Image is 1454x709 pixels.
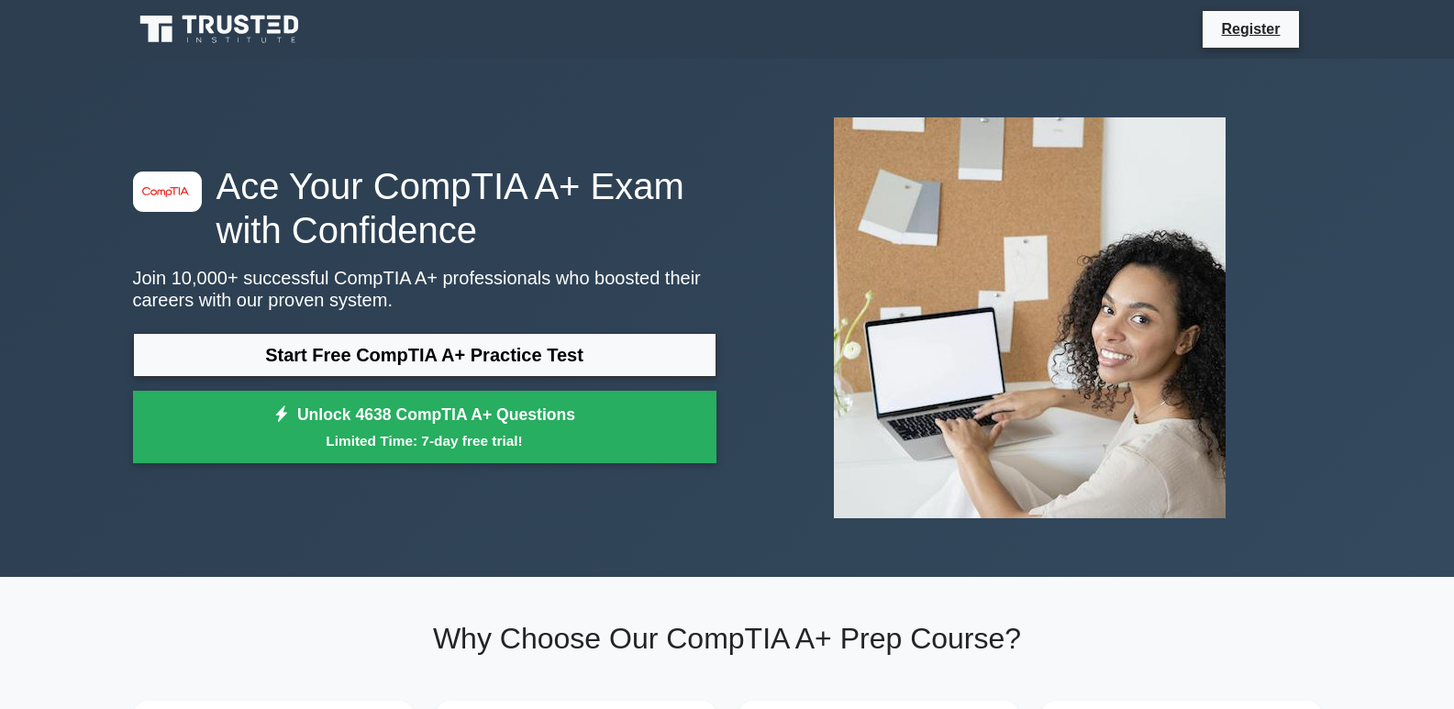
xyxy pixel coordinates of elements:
h1: Ace Your CompTIA A+ Exam with Confidence [133,164,716,252]
a: Start Free CompTIA A+ Practice Test [133,333,716,377]
a: Unlock 4638 CompTIA A+ QuestionsLimited Time: 7-day free trial! [133,391,716,464]
small: Limited Time: 7-day free trial! [156,430,694,451]
p: Join 10,000+ successful CompTIA A+ professionals who boosted their careers with our proven system. [133,267,716,311]
a: Register [1210,17,1291,40]
h2: Why Choose Our CompTIA A+ Prep Course? [133,621,1322,656]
